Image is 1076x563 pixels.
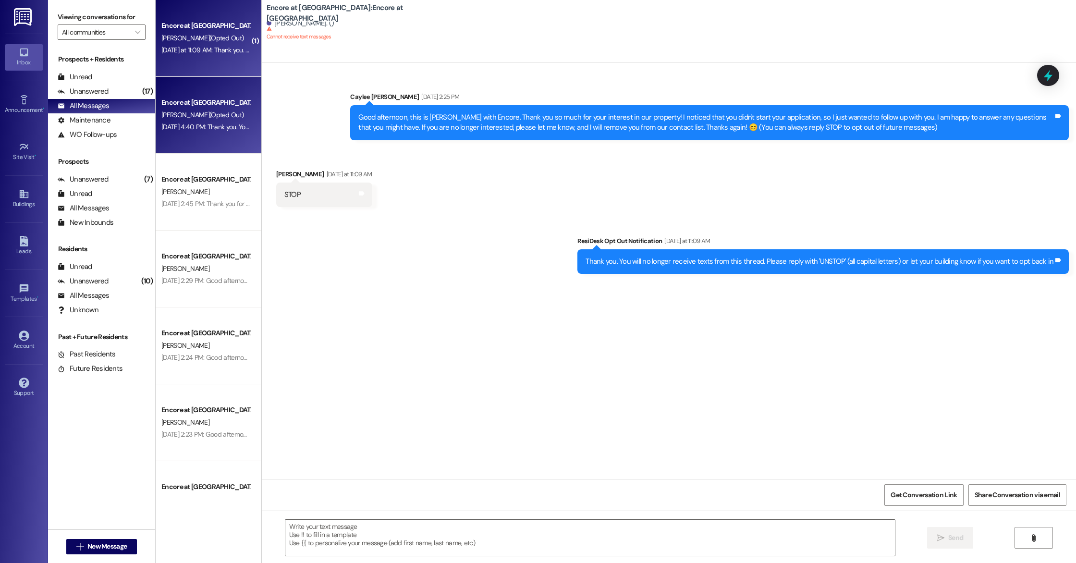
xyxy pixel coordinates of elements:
div: All Messages [58,101,109,111]
span: [PERSON_NAME] [161,495,209,503]
div: Unread [58,72,92,82]
div: Past Residents [58,349,116,359]
img: ResiDesk Logo [14,8,34,26]
label: Viewing conversations for [58,10,146,24]
div: Encore at [GEOGRAPHIC_DATA] [161,328,250,338]
div: Encore at [GEOGRAPHIC_DATA] [161,405,250,415]
div: [DATE] 2:45 PM: Thank you for your response! I will remove you from our contact list. [161,199,393,208]
span: New Message [87,541,127,551]
div: Unread [58,262,92,272]
div: (10) [139,274,155,289]
button: Get Conversation Link [884,484,963,506]
span: [PERSON_NAME] [161,341,209,350]
div: [PERSON_NAME]. () [267,18,334,28]
span: • [43,105,44,112]
input: All communities [62,24,130,40]
span: [PERSON_NAME] (Opted Out) [161,34,244,42]
div: Caylee [PERSON_NAME] [350,92,1069,105]
span: • [35,152,36,159]
div: Residents [48,244,155,254]
span: Share Conversation via email [975,490,1060,500]
div: WO Follow-ups [58,130,117,140]
button: Send [927,527,974,549]
div: (7) [142,172,155,187]
a: Buildings [5,186,43,212]
a: Account [5,328,43,354]
div: New Inbounds [58,218,113,228]
a: Leads [5,233,43,259]
div: ResiDesk Opt Out Notification [577,236,1069,249]
span: [PERSON_NAME] [161,418,209,427]
div: Past + Future Residents [48,332,155,342]
div: [PERSON_NAME] [276,169,372,183]
div: Maintenance [58,115,110,125]
div: Unanswered [58,86,109,97]
div: Unread [58,189,92,199]
div: [DATE] 2:25 PM [419,92,459,102]
button: New Message [66,539,137,554]
div: Good afternoon, this is [PERSON_NAME] with Encore. Thank you so much for your interest in our pro... [358,112,1053,133]
div: [DATE] at 11:09 AM [662,236,710,246]
div: All Messages [58,203,109,213]
button: Share Conversation via email [968,484,1066,506]
div: Prospects [48,157,155,167]
div: [DATE] 4:40 PM: Thank you. You will no longer receive texts from this thread. Please reply with '... [161,122,637,131]
span: Send [948,533,963,543]
i:  [1030,534,1037,542]
span: [PERSON_NAME] [161,187,209,196]
div: Encore at [GEOGRAPHIC_DATA] [161,98,250,108]
span: Get Conversation Link [891,490,957,500]
div: Thank you. You will no longer receive texts from this thread. Please reply with 'UNSTOP' (all cap... [586,257,1053,267]
i:  [937,534,944,542]
div: Unanswered [58,276,109,286]
div: [DATE] at 11:09 AM [324,169,372,179]
b: Encore at [GEOGRAPHIC_DATA]: Encore at [GEOGRAPHIC_DATA] [267,3,459,24]
a: Inbox [5,44,43,70]
a: Templates • [5,281,43,306]
div: Unanswered [58,174,109,184]
div: Encore at [GEOGRAPHIC_DATA] [161,482,250,492]
div: Unknown [58,305,98,315]
span: • [37,294,38,301]
div: (17) [140,84,155,99]
sup: Cannot receive text messages [267,26,331,40]
span: [PERSON_NAME] (Opted Out) [161,110,244,119]
a: Site Visit • [5,139,43,165]
div: STOP [284,190,301,200]
div: Prospects + Residents [48,54,155,64]
a: Support [5,375,43,401]
div: [DATE] at 11:09 AM: Thank you. You will no longer receive texts from this thread. Please reply wi... [161,46,644,54]
div: Encore at [GEOGRAPHIC_DATA] [161,21,250,31]
div: All Messages [58,291,109,301]
div: Encore at [GEOGRAPHIC_DATA] [161,174,250,184]
span: [PERSON_NAME] [161,264,209,273]
div: Future Residents [58,364,122,374]
div: Encore at [GEOGRAPHIC_DATA] [161,251,250,261]
i:  [135,28,140,36]
i:  [76,543,84,551]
